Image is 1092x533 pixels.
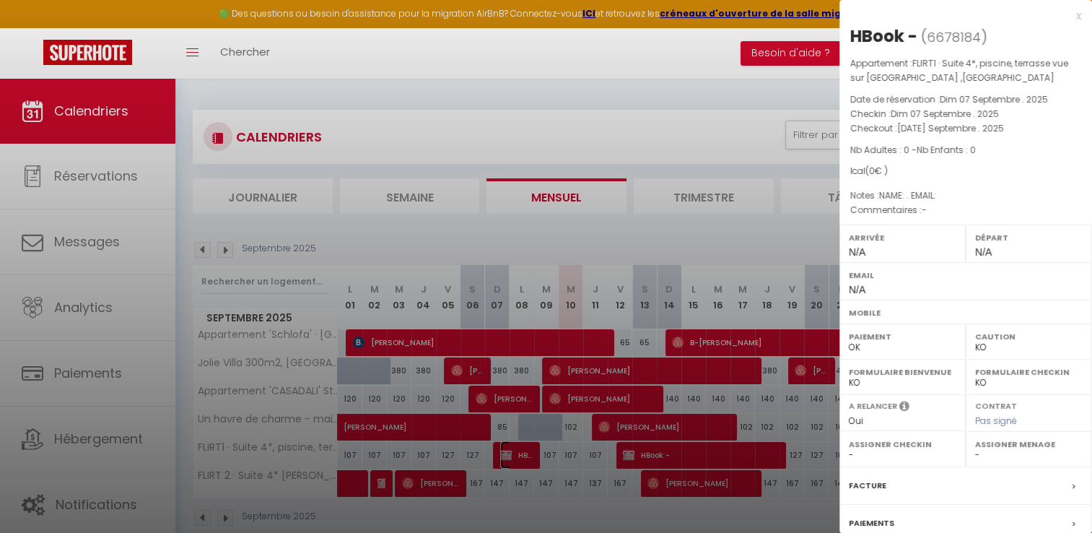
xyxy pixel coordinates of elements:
[849,516,894,531] label: Paiements
[850,121,1081,136] p: Checkout :
[975,329,1083,344] label: Caution
[849,230,956,245] label: Arrivée
[850,25,917,48] div: HBook -
[850,165,1081,178] div: Ical
[850,203,1081,217] p: Commentaires :
[975,365,1083,379] label: Formulaire Checkin
[849,305,1083,320] label: Mobile
[917,144,976,156] span: Nb Enfants : 0
[869,165,875,177] span: 0
[865,165,888,177] span: ( € )
[849,329,956,344] label: Paiement
[975,437,1083,451] label: Assigner Menage
[922,204,927,216] span: -
[849,478,886,493] label: Facture
[849,284,865,295] span: N/A
[12,6,55,49] button: Ouvrir le widget de chat LiveChat
[927,28,981,46] span: 6678184
[975,246,992,258] span: N/A
[940,93,1048,105] span: Dim 07 Septembre . 2025
[879,189,936,201] span: NAME: . EMAIL:
[975,230,1083,245] label: Départ
[849,437,956,451] label: Assigner Checkin
[850,107,1081,121] p: Checkin :
[849,268,1083,282] label: Email
[849,365,956,379] label: Formulaire Bienvenue
[849,400,897,412] label: A relancer
[897,122,1004,134] span: [DATE] Septembre . 2025
[850,56,1081,85] p: Appartement :
[921,27,987,47] span: ( )
[975,415,1017,427] span: Pas signé
[899,400,909,416] i: Sélectionner OUI si vous souhaiter envoyer les séquences de messages post-checkout
[891,108,999,120] span: Dim 07 Septembre . 2025
[975,400,1017,409] label: Contrat
[849,246,865,258] span: N/A
[850,57,1068,84] span: FLIRT1 · Suite 4*, piscine, terrasse vue sur [GEOGRAPHIC_DATA] ,[GEOGRAPHIC_DATA]
[850,92,1081,107] p: Date de réservation :
[850,144,976,156] span: Nb Adultes : 0 -
[839,7,1081,25] div: x
[850,188,1081,203] p: Notes :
